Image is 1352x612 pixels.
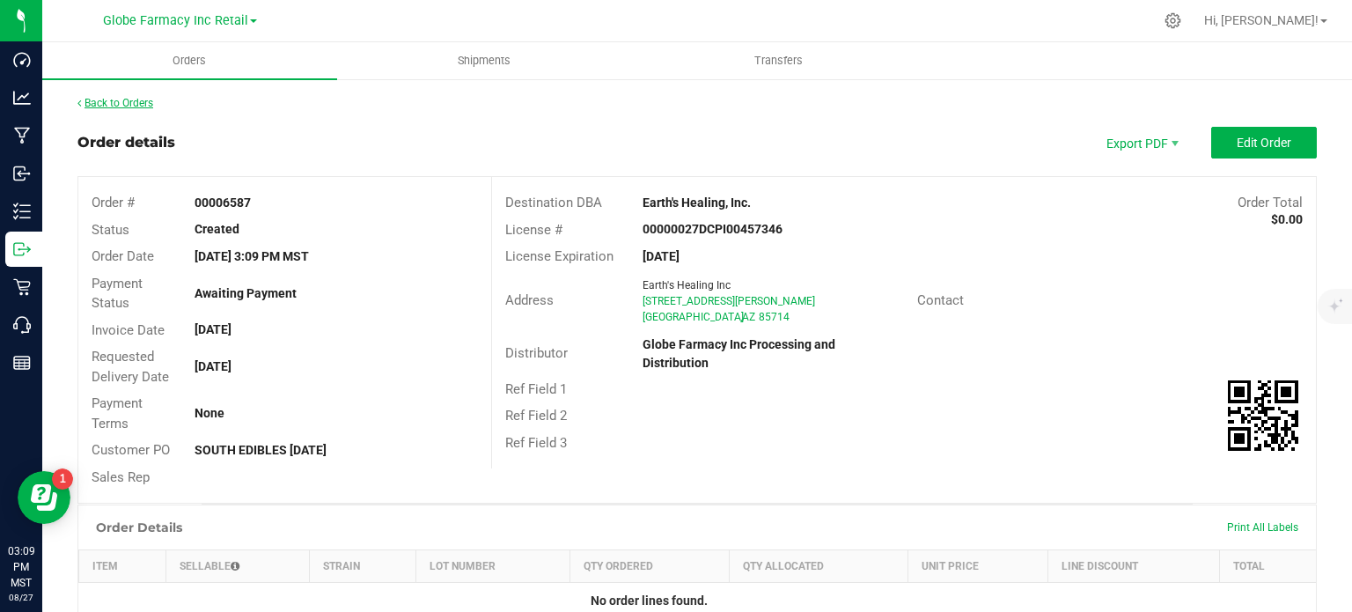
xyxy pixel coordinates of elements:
inline-svg: Call Center [13,316,31,334]
div: Manage settings [1162,12,1184,29]
span: Hi, [PERSON_NAME]! [1204,13,1319,27]
inline-svg: Inbound [13,165,31,182]
span: Payment Status [92,276,143,312]
iframe: Resource center [18,471,70,524]
th: Item [79,550,166,583]
th: Line Discount [1047,550,1219,583]
strong: No order lines found. [591,594,708,608]
span: Status [92,222,129,238]
span: Address [505,292,554,308]
th: Qty Allocated [730,550,908,583]
qrcode: 00006587 [1228,380,1298,451]
strong: SOUTH EDIBLES [DATE] [195,443,327,457]
a: Transfers [632,42,927,79]
th: Total [1219,550,1316,583]
span: , [740,311,742,323]
strong: 00000027DCPI00457346 [643,222,783,236]
span: Customer PO [92,442,170,458]
strong: [DATE] [195,322,231,336]
li: Export PDF [1088,127,1194,159]
h1: Order Details [96,520,182,535]
strong: 00006587 [195,195,251,210]
span: License Expiration [505,248,614,264]
inline-svg: Reports [13,354,31,372]
strong: [DATE] [643,249,680,263]
span: License # [505,222,562,238]
inline-svg: Manufacturing [13,127,31,144]
span: Earth's Healing Inc [643,279,731,291]
span: Edit Order [1237,136,1291,150]
span: 85714 [759,311,790,323]
p: 08/27 [8,591,34,604]
th: Qty Ordered [569,550,730,583]
span: Distributor [505,345,568,361]
span: Destination DBA [505,195,602,210]
span: Payment Terms [92,395,143,431]
span: Invoice Date [92,322,165,338]
th: Unit Price [908,550,1047,583]
div: Order details [77,132,175,153]
span: [GEOGRAPHIC_DATA] [643,311,744,323]
span: Order Total [1238,195,1303,210]
span: Transfers [731,53,827,69]
th: Sellable [166,550,310,583]
span: Ref Field 2 [505,408,567,424]
span: [STREET_ADDRESS][PERSON_NAME] [643,295,815,307]
inline-svg: Retail [13,278,31,296]
span: Requested Delivery Date [92,349,169,385]
th: Lot Number [415,550,569,583]
span: Contact [917,292,964,308]
th: Strain [310,550,415,583]
a: Orders [42,42,337,79]
inline-svg: Outbound [13,240,31,258]
inline-svg: Dashboard [13,51,31,69]
span: Shipments [434,53,534,69]
span: Ref Field 3 [505,435,567,451]
strong: Earth's Healing, Inc. [643,195,751,210]
a: Shipments [337,42,632,79]
iframe: Resource center unread badge [52,468,73,490]
span: Order # [92,195,135,210]
strong: None [195,406,224,420]
span: AZ [742,311,755,323]
strong: Globe Farmacy Inc Processing and Distribution [643,337,835,370]
span: Globe Farmacy Inc Retail [103,13,248,28]
strong: [DATE] [195,359,231,373]
strong: [DATE] 3:09 PM MST [195,249,309,263]
span: Print All Labels [1227,521,1298,534]
inline-svg: Inventory [13,203,31,220]
strong: Awaiting Payment [195,286,297,300]
img: Scan me! [1228,380,1298,451]
span: Sales Rep [92,469,150,485]
strong: $0.00 [1271,212,1303,226]
span: Order Date [92,248,154,264]
strong: Created [195,222,239,236]
button: Edit Order [1211,127,1317,159]
span: Orders [149,53,230,69]
inline-svg: Analytics [13,89,31,107]
p: 03:09 PM MST [8,543,34,591]
span: Ref Field 1 [505,381,567,397]
a: Back to Orders [77,97,153,109]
